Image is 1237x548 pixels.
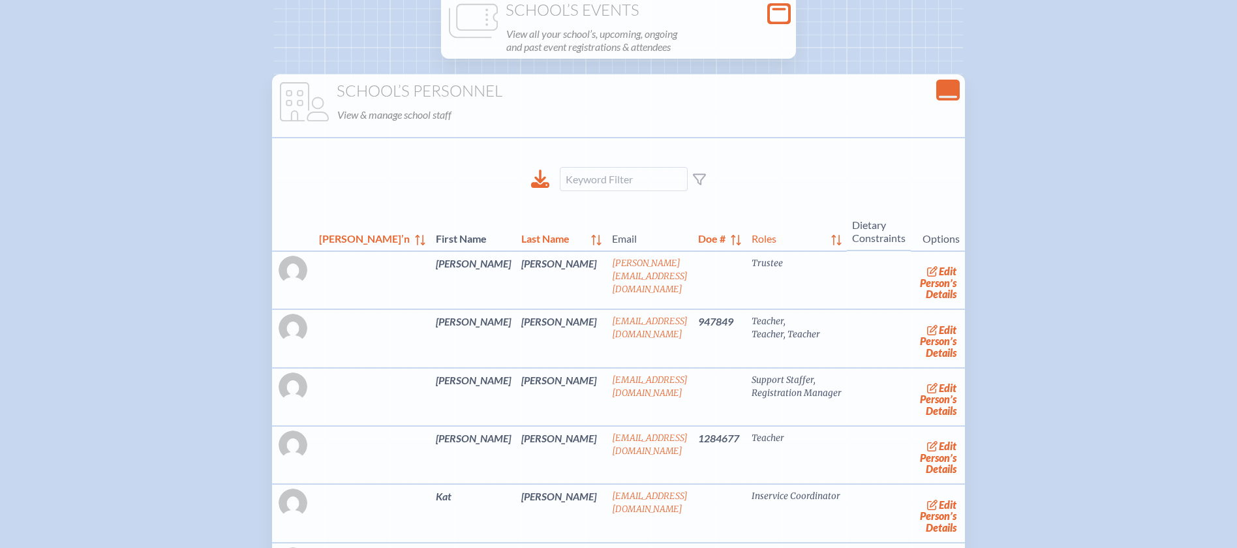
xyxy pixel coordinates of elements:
[531,170,549,189] div: Download to CSV
[916,230,960,245] span: Options
[612,491,688,515] a: [EMAIL_ADDRESS][DOMAIN_NAME]
[431,484,516,542] td: Kat
[612,374,688,399] a: [EMAIL_ADDRESS][DOMAIN_NAME]
[516,484,607,542] td: [PERSON_NAME]
[431,309,516,367] td: [PERSON_NAME]
[916,379,960,420] a: editPerson’s Details
[612,230,688,245] span: Email
[431,426,516,484] td: [PERSON_NAME]
[746,309,847,367] td: Teacher, Teacher, Teacher
[516,426,607,484] td: [PERSON_NAME]
[279,314,307,342] img: Gravatar
[746,251,847,309] td: Trustee
[939,498,956,511] span: edit
[279,373,307,401] img: Gravatar
[939,440,956,452] span: edit
[693,426,746,484] td: 1284677
[916,262,960,303] a: editPerson’s Details
[277,82,960,100] h1: School’s Personnel
[516,309,607,367] td: [PERSON_NAME]
[916,437,960,478] a: editPerson’s Details
[446,1,791,20] h1: School’s Events
[612,433,688,457] a: [EMAIL_ADDRESS][DOMAIN_NAME]
[612,258,688,295] a: [PERSON_NAME][EMAIL_ADDRESS][DOMAIN_NAME]
[560,167,688,191] input: Keyword Filter
[337,106,957,124] p: View & manage school staff
[516,251,607,309] td: [PERSON_NAME]
[916,495,960,536] a: editPerson’s Details
[746,484,847,542] td: Inservice Coordinator
[752,230,826,245] span: Roles
[916,320,960,361] a: editPerson’s Details
[279,489,307,517] img: Gravatar
[431,368,516,426] td: [PERSON_NAME]
[746,368,847,426] td: Support Staffer, Registration Manager
[431,251,516,309] td: [PERSON_NAME]
[746,426,847,484] td: Teacher
[436,230,511,245] span: First Name
[506,25,788,56] p: View all your school’s, upcoming, ongoing and past event registrations & attendees
[939,382,956,394] span: edit
[612,316,688,340] a: [EMAIL_ADDRESS][DOMAIN_NAME]
[279,431,307,459] img: Gravatar
[852,216,906,245] span: Dietary Constraints
[698,230,725,245] span: Doe #
[693,309,746,367] td: 947849
[521,230,586,245] span: Last Name
[279,256,307,284] img: Gravatar
[939,324,956,336] span: edit
[319,230,410,245] span: [PERSON_NAME]’n
[516,368,607,426] td: [PERSON_NAME]
[939,265,956,277] span: edit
